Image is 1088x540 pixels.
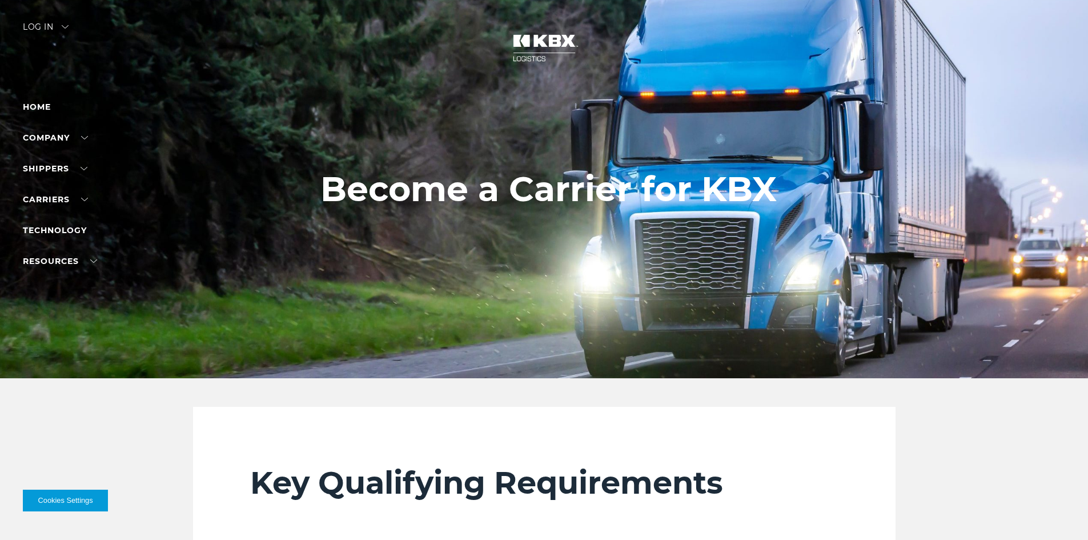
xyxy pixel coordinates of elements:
[23,490,108,511] button: Cookies Settings
[23,256,97,266] a: RESOURCES
[320,170,777,209] h1: Become a Carrier for KBX
[23,133,88,143] a: Company
[23,194,88,205] a: Carriers
[23,102,51,112] a: Home
[250,464,838,502] h2: Key Qualifying Requirements
[23,163,87,174] a: SHIPPERS
[23,23,69,39] div: Log in
[23,225,87,235] a: Technology
[62,25,69,29] img: arrow
[501,23,587,73] img: kbx logo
